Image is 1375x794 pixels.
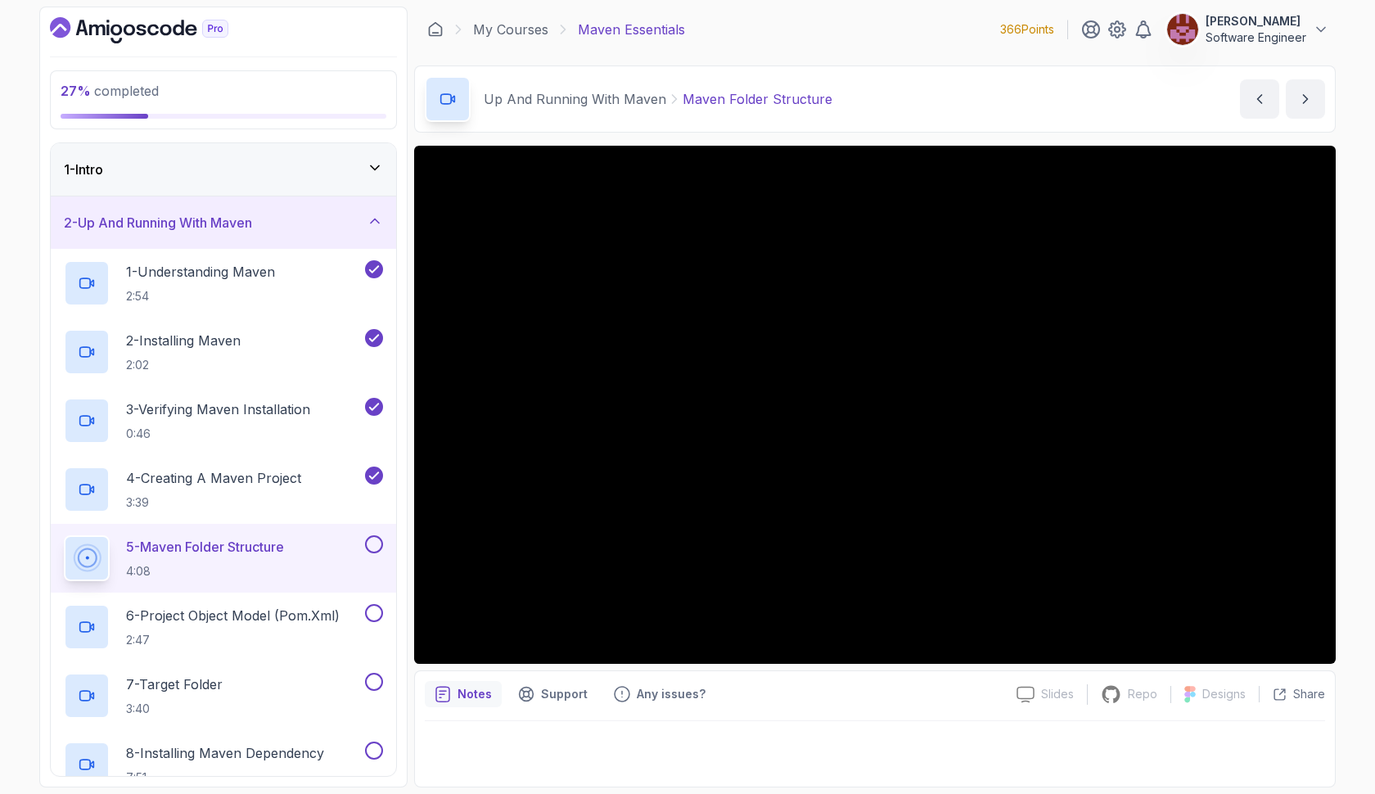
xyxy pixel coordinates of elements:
button: user profile image[PERSON_NAME]Software Engineer [1166,13,1329,46]
p: Maven Folder Structure [683,89,832,109]
img: user profile image [1167,14,1198,45]
p: Share [1293,686,1325,702]
p: Repo [1128,686,1157,702]
a: My Courses [473,20,548,39]
p: 1 - Understanding Maven [126,262,275,282]
button: 2-Installing Maven2:02 [64,329,383,375]
a: Dashboard [427,21,444,38]
button: 6-Project Object Model (pom.xml)2:47 [64,604,383,650]
p: 366 Points [1000,21,1054,38]
p: Up And Running With Maven [484,89,666,109]
p: 3:40 [126,701,223,717]
p: Slides [1041,686,1074,702]
button: 1-Understanding Maven2:54 [64,260,383,306]
p: 3:39 [126,494,301,511]
button: 4-Creating A Maven Project3:39 [64,467,383,512]
span: completed [61,83,159,99]
p: Support [541,686,588,702]
p: [PERSON_NAME] [1206,13,1306,29]
button: 5-Maven Folder Structure4:08 [64,535,383,581]
p: Software Engineer [1206,29,1306,46]
button: next content [1286,79,1325,119]
span: 27 % [61,83,91,99]
h3: 1 - Intro [64,160,103,179]
button: 3-Verifying Maven Installation0:46 [64,398,383,444]
button: previous content [1240,79,1279,119]
p: 5 - Maven Folder Structure [126,537,284,557]
p: 0:46 [126,426,310,442]
p: 4:08 [126,563,284,580]
h3: 2 - Up And Running With Maven [64,213,252,232]
button: 1-Intro [51,143,396,196]
button: Feedback button [604,681,715,707]
p: 7 - Target Folder [126,674,223,694]
p: 4 - Creating A Maven Project [126,468,301,488]
p: 8 - Installing Maven Dependency [126,743,324,763]
p: Any issues? [637,686,706,702]
p: 2:54 [126,288,275,305]
button: 7-Target Folder3:40 [64,673,383,719]
p: Maven Essentials [578,20,685,39]
p: 3 - Verifying Maven Installation [126,399,310,419]
p: 2:02 [126,357,241,373]
button: notes button [425,681,502,707]
button: Share [1259,686,1325,702]
p: Designs [1202,686,1246,702]
p: 7:51 [126,769,324,786]
button: Support button [508,681,597,707]
p: 6 - Project Object Model (pom.xml) [126,606,340,625]
button: 2-Up And Running With Maven [51,196,396,249]
p: 2:47 [126,632,340,648]
a: Dashboard [50,17,266,43]
p: 2 - Installing Maven [126,331,241,350]
button: 8-Installing Maven Dependency7:51 [64,742,383,787]
p: Notes [458,686,492,702]
iframe: 5 - Maven Folder Structure [414,146,1336,664]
